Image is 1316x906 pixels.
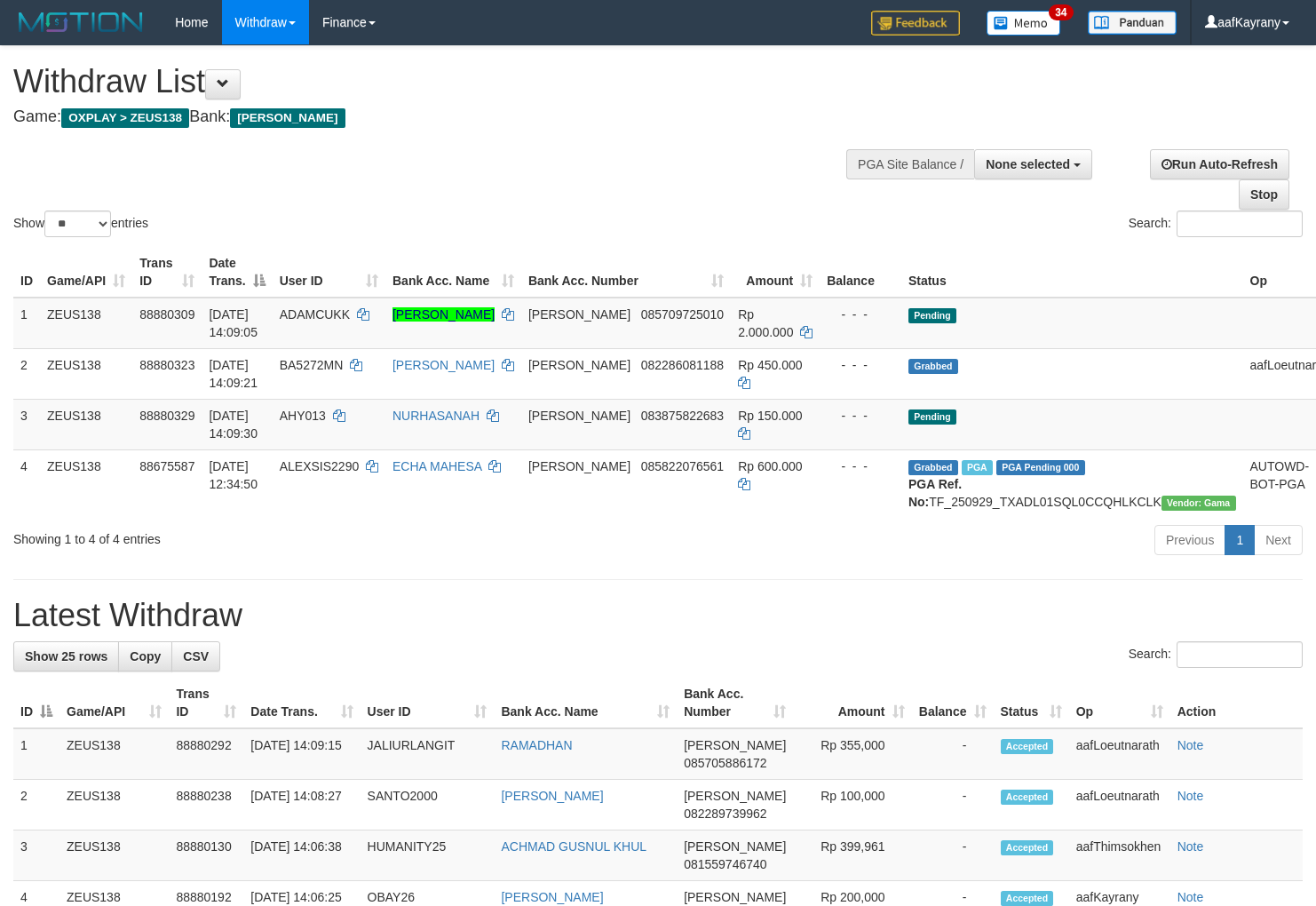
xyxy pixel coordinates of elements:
span: CSV [183,649,209,664]
span: Copy 085709725010 to clipboard [641,307,724,322]
div: - - - [827,356,894,374]
th: Game/API: activate to sort column ascending [40,247,132,298]
span: [PERSON_NAME] [528,358,630,372]
h1: Latest Withdraw [13,598,1303,633]
span: Marked by aafpengsreynich [962,460,993,475]
a: 1 [1225,525,1255,555]
td: 88880130 [169,830,243,881]
h1: Withdraw List [13,64,860,99]
span: Copy 083875822683 to clipboard [641,409,724,423]
th: Amount: activate to sort column ascending [793,678,911,728]
img: MOTION_logo.png [13,9,148,36]
span: [PERSON_NAME] [684,738,786,752]
a: ACHMAD GUSNUL KHUL [501,839,646,854]
span: None selected [986,157,1070,171]
span: ALEXSIS2290 [280,459,360,473]
span: OXPLAY > ZEUS138 [61,108,189,128]
th: Balance [820,247,901,298]
span: Copy 081559746740 to clipboard [684,857,766,871]
span: 88880329 [139,409,194,423]
th: Action [1170,678,1303,728]
span: [DATE] 14:09:05 [209,307,258,339]
td: - [912,830,994,881]
span: Copy 082289739962 to clipboard [684,807,766,821]
span: Accepted [1001,840,1054,855]
td: aafLoeutnarath [1069,728,1170,780]
a: Next [1254,525,1303,555]
a: CSV [171,641,220,672]
div: - - - [827,306,894,323]
input: Search: [1177,641,1303,668]
a: Note [1177,738,1204,752]
td: TF_250929_TXADL01SQL0CCQHLKCLK [901,449,1243,518]
div: - - - [827,457,894,475]
select: Showentries [44,211,111,237]
td: aafThimsokhen [1069,830,1170,881]
th: ID: activate to sort column descending [13,678,59,728]
label: Search: [1129,641,1303,668]
a: RAMADHAN [501,738,572,752]
span: 34 [1049,4,1073,20]
div: - - - [827,407,894,425]
b: PGA Ref. No: [908,477,962,509]
a: Copy [118,641,172,672]
span: Rp 2.000.000 [738,307,793,339]
th: Bank Acc. Name: activate to sort column ascending [494,678,677,728]
span: Copy 085705886172 to clipboard [684,756,766,770]
th: Game/API: activate to sort column ascending [59,678,169,728]
td: ZEUS138 [59,780,169,830]
a: Previous [1154,525,1225,555]
span: Grabbed [908,359,958,374]
span: PGA Pending [996,460,1085,475]
a: Note [1177,839,1204,854]
span: [PERSON_NAME] [684,789,786,803]
a: [PERSON_NAME] [392,358,495,372]
td: ZEUS138 [40,298,132,349]
a: Show 25 rows [13,641,119,672]
img: Button%20Memo.svg [987,11,1061,36]
td: 4 [13,449,40,518]
span: Copy 085822076561 to clipboard [641,459,724,473]
div: PGA Site Balance / [846,149,974,179]
td: ZEUS138 [40,399,132,449]
span: Accepted [1001,739,1054,754]
td: Rp 399,961 [793,830,911,881]
span: Show 25 rows [25,649,107,664]
span: [DATE] 12:34:50 [209,459,258,491]
a: Note [1177,890,1204,904]
td: [DATE] 14:09:15 [243,728,360,780]
td: [DATE] 14:08:27 [243,780,360,830]
span: Rp 600.000 [738,459,802,473]
td: [DATE] 14:06:38 [243,830,360,881]
a: [PERSON_NAME] [501,789,603,803]
span: Copy [130,649,161,664]
td: 3 [13,399,40,449]
span: BA5272MN [280,358,344,372]
td: ZEUS138 [59,830,169,881]
span: AHY013 [280,409,326,423]
span: [PERSON_NAME] [684,890,786,904]
a: [PERSON_NAME] [392,307,495,322]
span: [PERSON_NAME] [528,409,630,423]
td: 2 [13,780,59,830]
td: 1 [13,298,40,349]
th: Bank Acc. Number: activate to sort column ascending [521,247,731,298]
td: aafLoeutnarath [1069,780,1170,830]
th: Trans ID: activate to sort column ascending [169,678,243,728]
span: Accepted [1001,891,1054,906]
a: ECHA MAHESA [392,459,481,473]
span: [PERSON_NAME] [230,108,345,128]
span: ADAMCUKK [280,307,350,322]
td: 88880292 [169,728,243,780]
td: Rp 355,000 [793,728,911,780]
td: 2 [13,348,40,399]
th: ID [13,247,40,298]
img: Feedback.jpg [871,11,960,36]
th: Date Trans.: activate to sort column descending [202,247,272,298]
td: ZEUS138 [40,449,132,518]
th: Date Trans.: activate to sort column ascending [243,678,360,728]
span: Pending [908,308,956,323]
th: Bank Acc. Name: activate to sort column ascending [385,247,521,298]
span: Rp 150.000 [738,409,802,423]
input: Search: [1177,211,1303,237]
